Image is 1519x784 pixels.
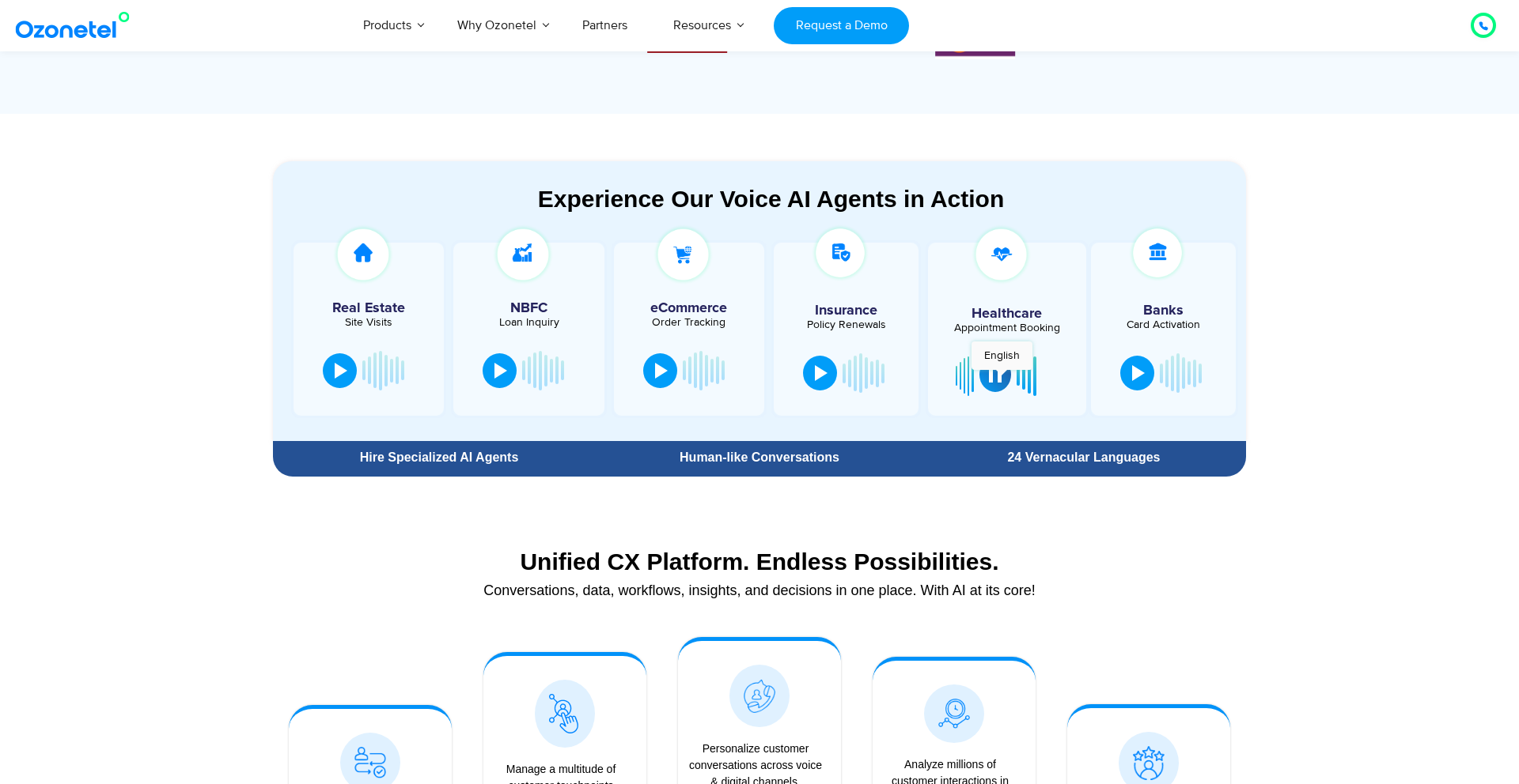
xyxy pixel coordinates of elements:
[782,303,911,318] h5: Insurance
[289,185,1253,213] div: Experience Our Voice AI Agents in Action
[622,301,756,315] h5: eCommerce
[461,317,596,328] div: Loan Inquiry
[1099,303,1228,318] h5: Banks
[648,24,728,53] img: Picture12.png
[930,451,1238,464] div: 24 Vernacular Languages
[782,319,911,330] div: Policy Renewals
[940,307,1074,321] h5: Healthcare
[774,7,909,44] a: Request a Demo
[281,451,597,464] div: Hire Specialized AI Agents
[648,24,728,53] div: 4 / 6
[281,583,1238,597] div: Conversations, data, workflows, insights, and decisions in one place. With AI at its core!
[1099,319,1228,330] div: Card Activation
[461,301,596,315] h5: NBFC
[281,548,1238,575] div: Unified CX Platform. Endless Possibilities.
[301,317,436,328] div: Site Visits
[622,317,756,328] div: Order Tracking
[605,451,914,464] div: Human-like Conversations
[301,301,436,315] h5: Real Estate
[940,322,1074,334] div: Appointment Booking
